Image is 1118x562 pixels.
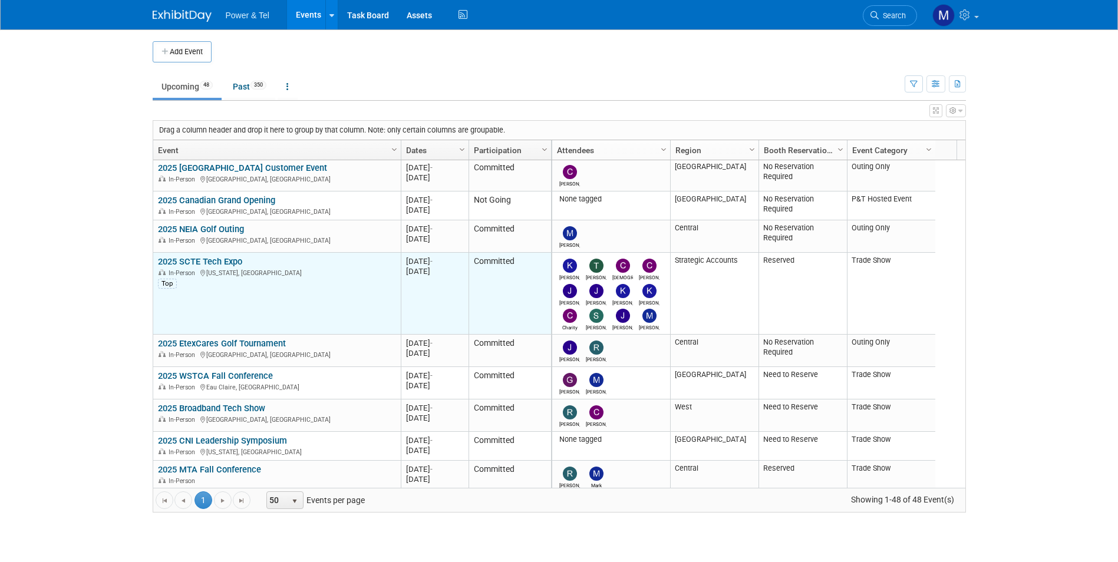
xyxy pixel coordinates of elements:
[563,467,577,481] img: Robert Zuzek
[153,41,212,62] button: Add Event
[406,256,463,266] div: [DATE]
[456,140,469,158] a: Column Settings
[159,384,166,389] img: In-Person Event
[218,496,227,505] span: Go to the next page
[670,367,758,399] td: [GEOGRAPHIC_DATA]
[589,284,603,298] img: Jon Schatz
[158,435,287,446] a: 2025 CNI Leadership Symposium
[158,338,286,349] a: 2025 EtexCares Golf Tournament
[159,416,166,422] img: In-Person Event
[589,467,603,481] img: Mark Longtin
[670,461,758,493] td: Central
[158,256,242,267] a: 2025 SCTE Tech Expo
[879,11,906,20] span: Search
[469,220,551,253] td: Committed
[589,309,603,323] img: Scott Wisneski
[847,159,935,191] td: Outing Only
[922,140,935,158] a: Column Settings
[847,432,935,461] td: Trade Show
[159,176,166,181] img: In-Person Event
[563,373,577,387] img: Gary Mau
[430,163,433,172] span: -
[924,145,934,154] span: Column Settings
[158,195,275,206] a: 2025 Canadian Grand Opening
[538,140,551,158] a: Column Settings
[612,323,633,330] div: Jeff Porter
[406,173,463,183] div: [DATE]
[670,159,758,191] td: [GEOGRAPHIC_DATA]
[233,491,250,509] a: Go to the last page
[406,445,463,455] div: [DATE]
[863,5,917,26] a: Search
[589,259,603,273] img: Tammy Pilkington
[586,273,606,280] div: Tammy Pilkington
[406,381,463,391] div: [DATE]
[747,145,757,154] span: Column Settings
[758,367,847,399] td: Need to Reserve
[469,432,551,461] td: Committed
[563,309,577,323] img: Charity Deaton
[169,416,199,424] span: In-Person
[406,348,463,358] div: [DATE]
[642,309,657,323] img: Mike Kruszewski
[430,371,433,380] span: -
[160,496,169,505] span: Go to the first page
[834,140,847,158] a: Column Settings
[156,491,173,509] a: Go to the first page
[847,399,935,432] td: Trade Show
[159,237,166,243] img: In-Person Event
[670,191,758,220] td: [GEOGRAPHIC_DATA]
[469,367,551,399] td: Committed
[559,387,580,395] div: Gary Mau
[250,81,266,90] span: 350
[675,140,751,160] a: Region
[586,355,606,362] div: Robert Zuzek
[158,224,244,234] a: 2025 NEIA Golf Outing
[406,163,463,173] div: [DATE]
[670,220,758,253] td: Central
[758,159,847,191] td: No Reservation Required
[251,491,377,509] span: Events per page
[406,338,463,348] div: [DATE]
[406,435,463,445] div: [DATE]
[457,145,467,154] span: Column Settings
[406,205,463,215] div: [DATE]
[932,4,955,27] img: Madalyn Bobbitt
[563,226,577,240] img: Mike Brems
[758,335,847,367] td: No Reservation Required
[153,10,212,22] img: ExhibitDay
[639,323,659,330] div: Mike Kruszewski
[388,140,401,158] a: Column Settings
[159,208,166,214] img: In-Person Event
[159,448,166,454] img: In-Person Event
[406,413,463,423] div: [DATE]
[642,284,657,298] img: Kevin Heflin
[847,253,935,335] td: Trade Show
[158,235,395,245] div: [GEOGRAPHIC_DATA], [GEOGRAPHIC_DATA]
[847,220,935,253] td: Outing Only
[586,419,606,427] div: Chad Smith
[469,191,551,220] td: Not Going
[153,121,965,140] div: Drag a column header and drop it here to group by that column. Note: only certain columns are gro...
[847,191,935,220] td: P&T Hosted Event
[563,405,577,419] img: Robin Mayne
[746,140,758,158] a: Column Settings
[469,399,551,432] td: Committed
[758,191,847,220] td: No Reservation Required
[559,419,580,427] div: Robin Mayne
[469,335,551,367] td: Committed
[616,259,630,273] img: CHRISTEN Gowens
[586,298,606,306] div: Jon Schatz
[847,367,935,399] td: Trade Show
[657,140,670,158] a: Column Settings
[430,257,433,266] span: -
[158,464,261,475] a: 2025 MTA Fall Conference
[390,145,399,154] span: Column Settings
[430,224,433,233] span: -
[169,351,199,359] span: In-Person
[406,371,463,381] div: [DATE]
[158,371,273,381] a: 2025 WSTCA Fall Conference
[430,465,433,474] span: -
[559,273,580,280] div: Kevin Wilkes
[616,284,630,298] img: Kevin Stevens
